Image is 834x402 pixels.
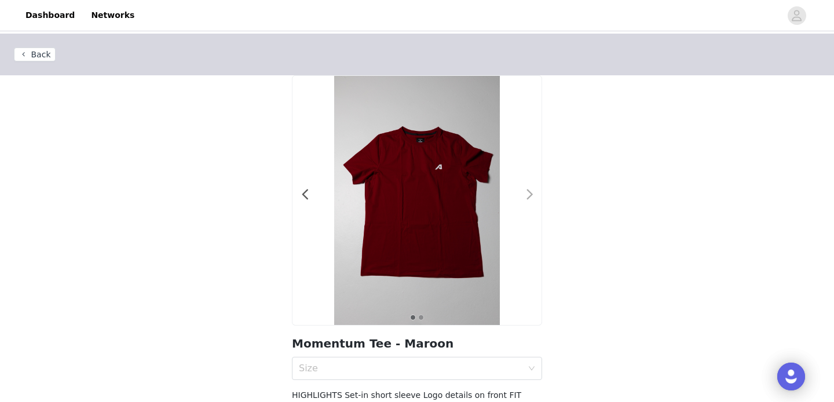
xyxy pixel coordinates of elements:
button: 1 [410,315,416,320]
a: Networks [84,2,141,28]
h2: Momentum Tee - Maroon [292,335,542,352]
div: Size [299,363,522,374]
button: Back [14,47,56,61]
button: 2 [418,315,424,320]
i: icon: down [528,365,535,373]
a: Dashboard [19,2,82,28]
div: Open Intercom Messenger [777,363,805,390]
div: avatar [791,6,802,25]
